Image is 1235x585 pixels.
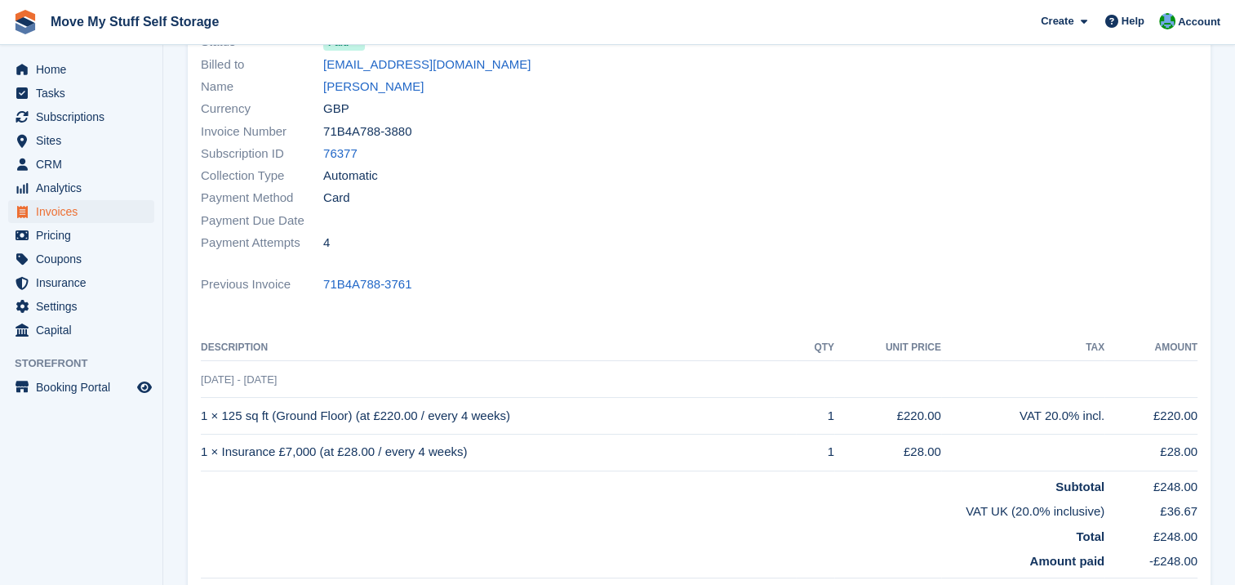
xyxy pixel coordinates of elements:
[323,78,424,96] a: [PERSON_NAME]
[323,234,330,252] span: 4
[323,275,411,294] a: 71B4A788-3761
[941,335,1104,361] th: Tax
[36,295,134,318] span: Settings
[36,129,134,152] span: Sites
[8,105,154,128] a: menu
[36,82,134,105] span: Tasks
[1041,13,1073,29] span: Create
[36,153,134,176] span: CRM
[1055,480,1104,493] strong: Subtotal
[834,398,941,435] td: £220.00
[8,82,154,105] a: menu
[8,153,154,176] a: menu
[13,10,38,34] img: stora-icon-8386f47178a22dfd0bd8f6a31ec36ba5ce8667c1dd55bd0f319d3a0aa187defe.svg
[201,335,796,361] th: Description
[36,200,134,223] span: Invoices
[15,355,162,372] span: Storefront
[1159,13,1175,29] img: Dan
[323,123,411,141] span: 71B4A788-3880
[36,58,134,81] span: Home
[1104,398,1197,435] td: £220.00
[36,176,134,199] span: Analytics
[201,56,323,74] span: Billed to
[201,373,277,386] span: [DATE] - [DATE]
[941,407,1104,426] div: VAT 20.0% incl.
[1178,14,1220,30] span: Account
[8,295,154,318] a: menu
[796,335,834,361] th: QTY
[796,398,834,435] td: 1
[201,212,323,230] span: Payment Due Date
[1104,496,1197,521] td: £36.67
[36,319,134,342] span: Capital
[8,271,154,294] a: menu
[323,56,531,74] a: [EMAIL_ADDRESS][DOMAIN_NAME]
[8,248,154,270] a: menu
[1104,521,1197,547] td: £248.00
[323,145,358,163] a: 76377
[323,189,350,208] span: Card
[1104,546,1197,578] td: -£248.00
[796,434,834,471] td: 1
[201,167,323,185] span: Collection Type
[201,145,323,163] span: Subscription ID
[201,275,323,294] span: Previous Invoice
[36,224,134,247] span: Pricing
[36,271,134,294] span: Insurance
[201,234,323,252] span: Payment Attempts
[1104,434,1197,471] td: £28.00
[44,8,225,35] a: Move My Stuff Self Storage
[201,398,796,435] td: 1 × 125 sq ft (Ground Floor) (at £220.00 / every 4 weeks)
[834,434,941,471] td: £28.00
[1122,13,1144,29] span: Help
[323,100,349,118] span: GBP
[36,248,134,270] span: Coupons
[8,376,154,399] a: menu
[1104,335,1197,361] th: Amount
[323,167,378,185] span: Automatic
[834,335,941,361] th: Unit Price
[8,129,154,152] a: menu
[8,176,154,199] a: menu
[135,377,154,397] a: Preview store
[1029,554,1104,568] strong: Amount paid
[1104,471,1197,496] td: £248.00
[8,224,154,247] a: menu
[201,100,323,118] span: Currency
[1076,529,1104,543] strong: Total
[8,319,154,342] a: menu
[201,123,323,141] span: Invoice Number
[8,58,154,81] a: menu
[201,434,796,471] td: 1 × Insurance £7,000 (at £28.00 / every 4 weeks)
[8,200,154,223] a: menu
[36,376,134,399] span: Booking Portal
[201,189,323,208] span: Payment Method
[201,78,323,96] span: Name
[201,496,1104,521] td: VAT UK (20.0% inclusive)
[36,105,134,128] span: Subscriptions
